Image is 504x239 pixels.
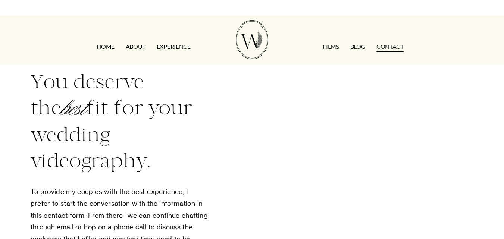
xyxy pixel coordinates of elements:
[61,97,86,121] em: best
[350,41,366,53] a: Blog
[323,41,339,53] a: FILMS
[97,41,115,53] a: HOME
[157,41,191,53] a: EXPERIENCE
[376,41,404,53] a: CONTACT
[31,69,210,174] h2: You deserve the fit for your wedding videography.
[126,41,145,53] a: ABOUT
[236,20,268,59] img: Wild Fern Weddings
